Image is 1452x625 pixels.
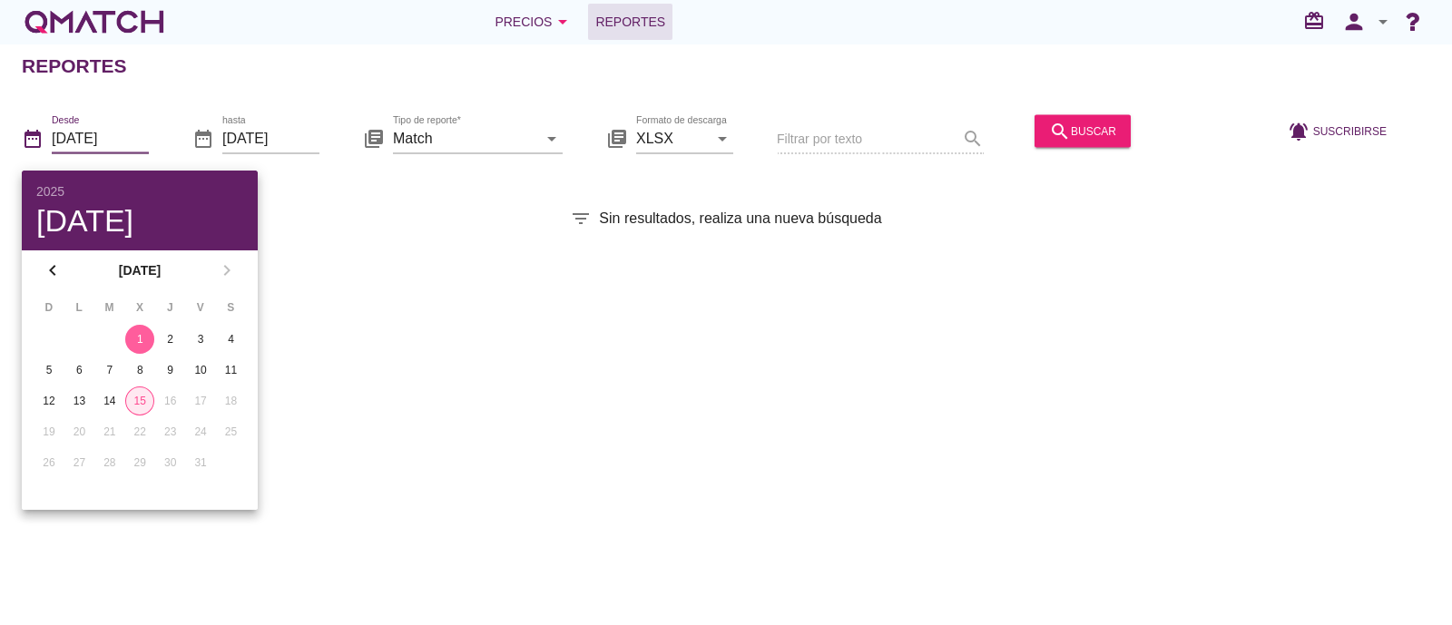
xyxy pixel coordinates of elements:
div: 11 [217,362,246,378]
i: arrow_drop_down [541,127,563,149]
strong: [DATE] [69,261,211,280]
div: 2025 [36,185,243,198]
input: hasta [222,123,319,152]
div: 8 [125,362,154,378]
div: 14 [95,393,124,409]
i: library_books [363,127,385,149]
i: arrow_drop_down [1372,11,1394,33]
th: S [217,292,245,323]
div: 15 [126,393,153,409]
span: Suscribirse [1313,122,1387,139]
div: 7 [95,362,124,378]
th: V [186,292,214,323]
i: search [1049,120,1071,142]
i: chevron_left [42,259,64,281]
div: 13 [64,393,93,409]
button: 10 [186,356,215,385]
i: notifications_active [1288,120,1313,142]
i: date_range [22,127,44,149]
button: 13 [64,386,93,415]
button: buscar [1035,114,1131,147]
th: J [156,292,184,323]
button: 3 [186,325,215,354]
th: X [125,292,153,323]
button: 14 [95,386,124,415]
i: arrow_drop_down [711,127,733,149]
button: 12 [34,386,64,415]
button: Suscribirse [1273,114,1401,147]
span: Reportes [595,11,665,33]
div: 3 [186,331,215,347]
div: 2 [156,331,185,347]
div: 10 [186,362,215,378]
a: white-qmatch-logo [22,4,167,40]
button: Precios [480,4,588,40]
div: 1 [125,331,154,347]
button: 7 [95,356,124,385]
span: Sin resultados, realiza una nueva búsqueda [599,208,881,229]
input: Formato de descarga [636,123,708,152]
div: 5 [34,362,64,378]
button: 9 [156,356,185,385]
input: Desde [52,123,149,152]
i: arrow_drop_down [552,11,574,33]
div: 12 [34,393,64,409]
div: 6 [64,362,93,378]
a: Reportes [588,4,672,40]
div: [DATE] [36,205,243,236]
div: 9 [156,362,185,378]
i: library_books [606,127,628,149]
button: 8 [125,356,154,385]
button: 2 [156,325,185,354]
i: redeem [1303,10,1332,32]
th: D [34,292,63,323]
div: 4 [217,331,246,347]
i: person [1336,9,1372,34]
div: Precios [495,11,574,33]
button: 15 [125,386,154,415]
button: 1 [125,325,154,354]
i: filter_list [570,208,592,229]
h2: Reportes [22,52,127,81]
button: 11 [217,356,246,385]
button: 6 [64,356,93,385]
button: 4 [217,325,246,354]
th: L [64,292,93,323]
input: Tipo de reporte* [393,123,537,152]
th: M [95,292,123,323]
div: buscar [1049,120,1116,142]
i: date_range [192,127,214,149]
button: 5 [34,356,64,385]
